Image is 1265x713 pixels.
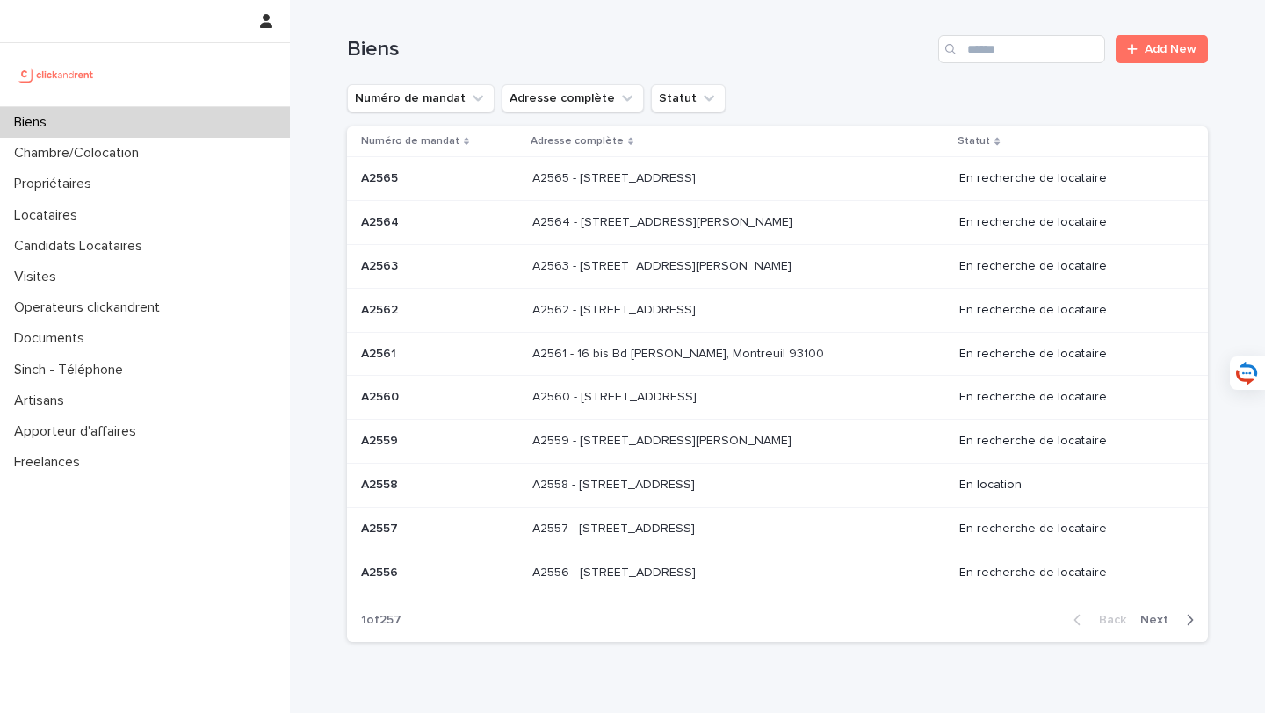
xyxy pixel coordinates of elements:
[361,474,401,493] p: A2558
[651,84,726,112] button: Statut
[959,478,1180,493] p: En location
[532,212,796,230] p: A2564 - [STREET_ADDRESS][PERSON_NAME]
[7,238,156,255] p: Candidats Locataires
[1116,35,1208,63] a: Add New
[361,299,401,318] p: A2562
[959,390,1180,405] p: En recherche de locataire
[1145,43,1196,55] span: Add New
[7,330,98,347] p: Documents
[347,37,931,62] h1: Biens
[14,57,99,92] img: UCB0brd3T0yccxBKYDjQ
[361,562,401,580] p: A2556
[347,84,495,112] button: Numéro de mandat
[347,507,1208,551] tr: A2557A2557 A2557 - [STREET_ADDRESS]A2557 - [STREET_ADDRESS] En recherche de locataire
[1133,612,1208,628] button: Next
[347,201,1208,245] tr: A2564A2564 A2564 - [STREET_ADDRESS][PERSON_NAME]A2564 - [STREET_ADDRESS][PERSON_NAME] En recherch...
[7,145,153,162] p: Chambre/Colocation
[7,114,61,131] p: Biens
[361,343,400,362] p: A2561
[7,393,78,409] p: Artisans
[532,386,700,405] p: A2560 - [STREET_ADDRESS]
[7,269,70,285] p: Visites
[959,303,1180,318] p: En recherche de locataire
[959,259,1180,274] p: En recherche de locataire
[1059,612,1133,628] button: Back
[532,299,699,318] p: A2562 - [STREET_ADDRESS]
[532,343,828,362] p: A2561 - 16 bis Bd [PERSON_NAME], Montreuil 93100
[347,463,1208,507] tr: A2558A2558 A2558 - [STREET_ADDRESS]A2558 - [STREET_ADDRESS] En location
[502,84,644,112] button: Adresse complète
[7,207,91,224] p: Locataires
[532,430,795,449] p: A2559 - [STREET_ADDRESS][PERSON_NAME]
[347,551,1208,594] tr: A2556A2556 A2556 - [STREET_ADDRESS]A2556 - [STREET_ADDRESS] En recherche de locataire
[347,376,1208,420] tr: A2560A2560 A2560 - [STREET_ADDRESS]A2560 - [STREET_ADDRESS] En recherche de locataire
[532,168,699,186] p: A2565 - [STREET_ADDRESS]
[361,518,401,537] p: A2557
[347,157,1208,201] tr: A2565A2565 A2565 - [STREET_ADDRESS]A2565 - [STREET_ADDRESS] En recherche de locataire
[938,35,1105,63] input: Search
[532,256,795,274] p: A2563 - 781 Avenue de Monsieur Teste, Montpellier 34070
[361,168,401,186] p: A2565
[361,132,459,151] p: Numéro de mandat
[361,212,402,230] p: A2564
[7,423,150,440] p: Apporteur d'affaires
[959,565,1180,580] p: En recherche de locataire
[347,332,1208,376] tr: A2561A2561 A2561 - 16 bis Bd [PERSON_NAME], Montreuil 93100A2561 - 16 bis Bd [PERSON_NAME], Montr...
[532,562,699,580] p: A2556 - [STREET_ADDRESS]
[1088,614,1126,626] span: Back
[7,454,94,471] p: Freelances
[959,171,1180,186] p: En recherche de locataire
[959,434,1180,449] p: En recherche de locataire
[7,176,105,192] p: Propriétaires
[7,362,137,378] p: Sinch - Téléphone
[532,474,698,493] p: A2558 - [STREET_ADDRESS]
[361,386,402,405] p: A2560
[958,132,990,151] p: Statut
[347,244,1208,288] tr: A2563A2563 A2563 - [STREET_ADDRESS][PERSON_NAME]A2563 - [STREET_ADDRESS][PERSON_NAME] En recherch...
[1140,614,1179,626] span: Next
[959,215,1180,230] p: En recherche de locataire
[361,430,401,449] p: A2559
[347,599,416,642] p: 1 of 257
[531,132,624,151] p: Adresse complète
[347,420,1208,464] tr: A2559A2559 A2559 - [STREET_ADDRESS][PERSON_NAME]A2559 - [STREET_ADDRESS][PERSON_NAME] En recherch...
[959,347,1180,362] p: En recherche de locataire
[532,518,698,537] p: A2557 - [STREET_ADDRESS]
[361,256,401,274] p: A2563
[7,299,174,316] p: Operateurs clickandrent
[347,288,1208,332] tr: A2562A2562 A2562 - [STREET_ADDRESS]A2562 - [STREET_ADDRESS] En recherche de locataire
[959,522,1180,537] p: En recherche de locataire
